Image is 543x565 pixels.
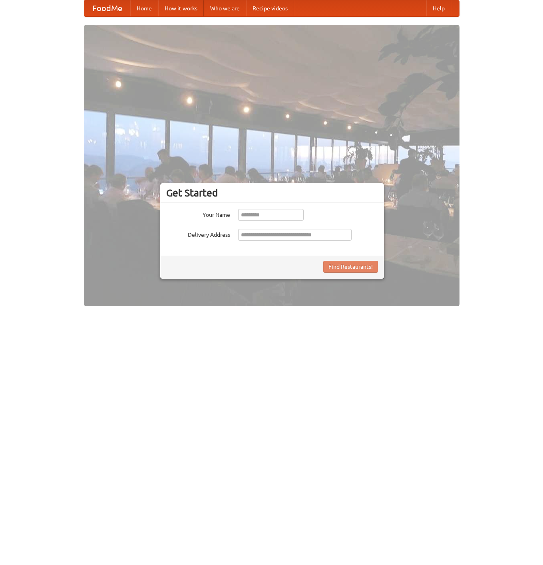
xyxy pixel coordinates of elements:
[323,261,378,273] button: Find Restaurants!
[166,187,378,199] h3: Get Started
[426,0,451,16] a: Help
[130,0,158,16] a: Home
[84,0,130,16] a: FoodMe
[166,229,230,239] label: Delivery Address
[158,0,204,16] a: How it works
[246,0,294,16] a: Recipe videos
[204,0,246,16] a: Who we are
[166,209,230,219] label: Your Name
